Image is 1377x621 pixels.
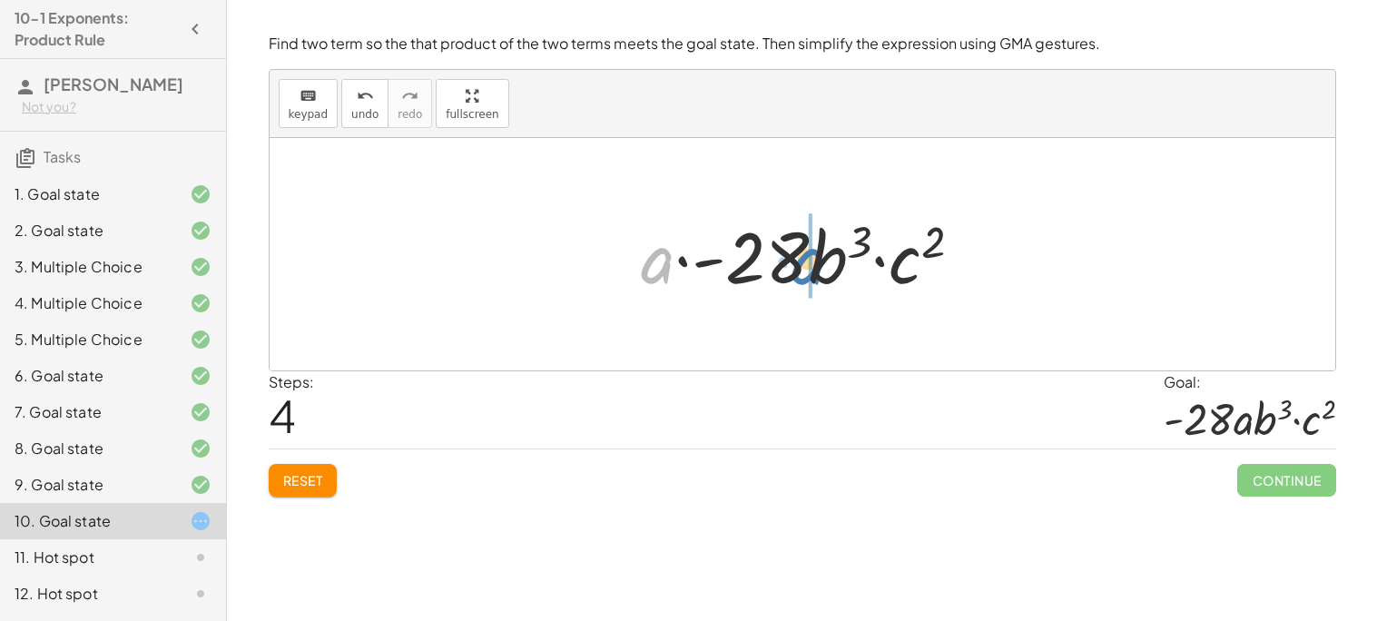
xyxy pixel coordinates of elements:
[190,547,211,568] i: Task not started.
[15,256,161,278] div: 3. Multiple Choice
[190,438,211,459] i: Task finished and correct.
[190,583,211,605] i: Task not started.
[190,220,211,241] i: Task finished and correct.
[300,85,317,107] i: keyboard
[15,438,161,459] div: 8. Goal state
[15,7,179,51] h4: 10-1 Exponents: Product Rule
[401,85,418,107] i: redo
[190,510,211,532] i: Task started.
[44,74,183,94] span: [PERSON_NAME]
[341,79,389,128] button: undoundo
[15,183,161,205] div: 1. Goal state
[269,34,1336,54] p: Find two term so the that product of the two terms meets the goal state. Then simplify the expres...
[15,401,161,423] div: 7. Goal state
[1164,371,1336,393] div: Goal:
[15,329,161,350] div: 5. Multiple Choice
[446,108,498,121] span: fullscreen
[190,401,211,423] i: Task finished and correct.
[289,108,329,121] span: keypad
[269,464,338,497] button: Reset
[22,98,211,116] div: Not you?
[357,85,374,107] i: undo
[269,388,296,443] span: 4
[190,474,211,496] i: Task finished and correct.
[15,583,161,605] div: 12. Hot spot
[15,365,161,387] div: 6. Goal state
[351,108,379,121] span: undo
[15,292,161,314] div: 4. Multiple Choice
[398,108,422,121] span: redo
[279,79,339,128] button: keyboardkeypad
[388,79,432,128] button: redoredo
[436,79,508,128] button: fullscreen
[269,372,314,391] label: Steps:
[190,183,211,205] i: Task finished and correct.
[190,256,211,278] i: Task finished and correct.
[15,474,161,496] div: 9. Goal state
[190,329,211,350] i: Task finished and correct.
[15,220,161,241] div: 2. Goal state
[15,510,161,532] div: 10. Goal state
[190,365,211,387] i: Task finished and correct.
[15,547,161,568] div: 11. Hot spot
[190,292,211,314] i: Task finished and correct.
[283,472,323,488] span: Reset
[44,147,81,166] span: Tasks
